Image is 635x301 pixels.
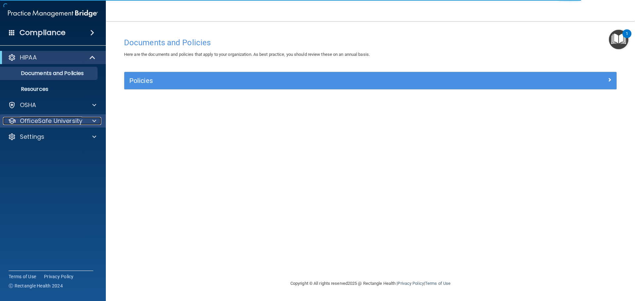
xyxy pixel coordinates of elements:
div: 1 [626,34,628,42]
a: HIPAA [8,54,96,61]
h4: Compliance [20,28,65,37]
p: Documents and Policies [4,70,95,77]
p: HIPAA [20,54,37,61]
a: OSHA [8,101,96,109]
p: OSHA [20,101,36,109]
a: OfficeSafe University [8,117,96,125]
div: Copyright © All rights reserved 2025 @ Rectangle Health | | [250,273,491,294]
iframe: Drift Widget Chat Controller [521,254,627,281]
a: Privacy Policy [398,281,424,286]
img: PMB logo [8,7,98,20]
a: Settings [8,133,96,141]
p: Settings [20,133,44,141]
a: Privacy Policy [44,273,74,280]
a: Policies [129,75,612,86]
a: Terms of Use [9,273,36,280]
h5: Policies [129,77,488,84]
button: Open Resource Center, 1 new notification [609,30,628,49]
span: Here are the documents and policies that apply to your organization. As best practice, you should... [124,52,370,57]
a: Terms of Use [425,281,450,286]
p: OfficeSafe University [20,117,82,125]
p: Resources [4,86,95,93]
h4: Documents and Policies [124,38,617,47]
span: Ⓒ Rectangle Health 2024 [9,282,63,289]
